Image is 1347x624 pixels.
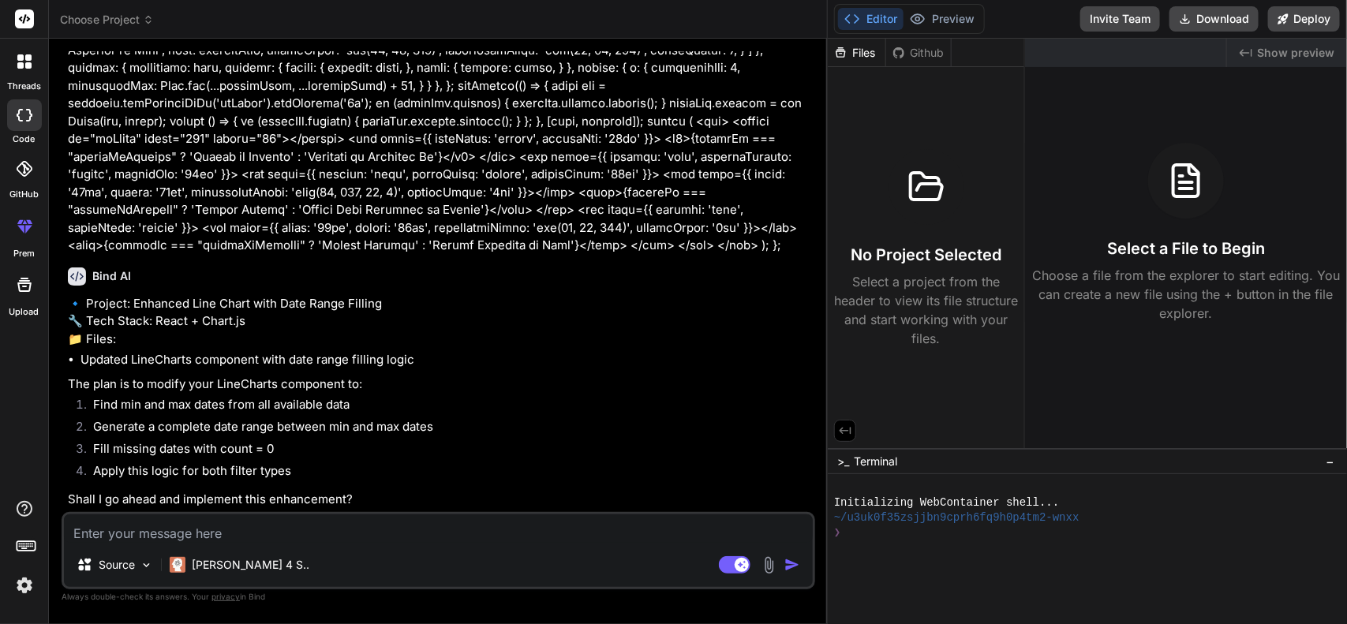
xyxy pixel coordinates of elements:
[838,8,904,30] button: Editor
[1025,266,1347,323] p: Choose a file from the explorer to start editing. You can create a new file using the + button in...
[13,133,36,146] label: code
[886,45,951,61] div: Github
[80,462,812,484] li: Apply this logic for both filter types
[854,454,897,469] span: Terminal
[1257,45,1334,61] span: Show preview
[80,396,812,418] li: Find min and max dates from all available data
[834,510,1079,525] span: ~/u3uk0f35zsjjbn9cprh6fq9h0p4tm2-wnxx
[92,268,131,284] h6: Bind AI
[834,525,842,540] span: ❯
[904,8,981,30] button: Preview
[1107,237,1265,260] h3: Select a File to Begin
[80,440,812,462] li: Fill missing dates with count = 0
[80,351,812,369] li: Updated LineCharts component with date range filling logic
[140,559,153,572] img: Pick Models
[62,589,815,604] p: Always double-check its answers. Your in Bind
[7,80,41,93] label: threads
[851,244,1001,266] h3: No Project Selected
[68,491,812,509] p: Shall I go ahead and implement this enhancement?
[1268,6,1340,32] button: Deploy
[9,305,39,319] label: Upload
[1169,6,1259,32] button: Download
[80,418,812,440] li: Generate a complete date range between min and max dates
[68,295,812,349] p: 🔹 Project: Enhanced Line Chart with Date Range Filling 🔧 Tech Stack: React + Chart.js 📁 Files:
[784,557,800,573] img: icon
[834,272,1018,348] p: Select a project from the header to view its file structure and start working with your files.
[834,495,1060,510] span: Initializing WebContainer shell...
[1323,449,1338,474] button: −
[837,454,849,469] span: >_
[13,247,35,260] label: prem
[11,572,38,599] img: settings
[192,557,309,573] p: [PERSON_NAME] 4 S..
[1080,6,1160,32] button: Invite Team
[1326,454,1334,469] span: −
[170,557,185,573] img: Claude 4 Sonnet
[99,557,135,573] p: Source
[828,45,885,61] div: Files
[760,556,778,574] img: attachment
[68,376,812,394] p: The plan is to modify your LineCharts component to:
[211,592,240,601] span: privacy
[60,12,154,28] span: Choose Project
[9,188,39,201] label: GitHub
